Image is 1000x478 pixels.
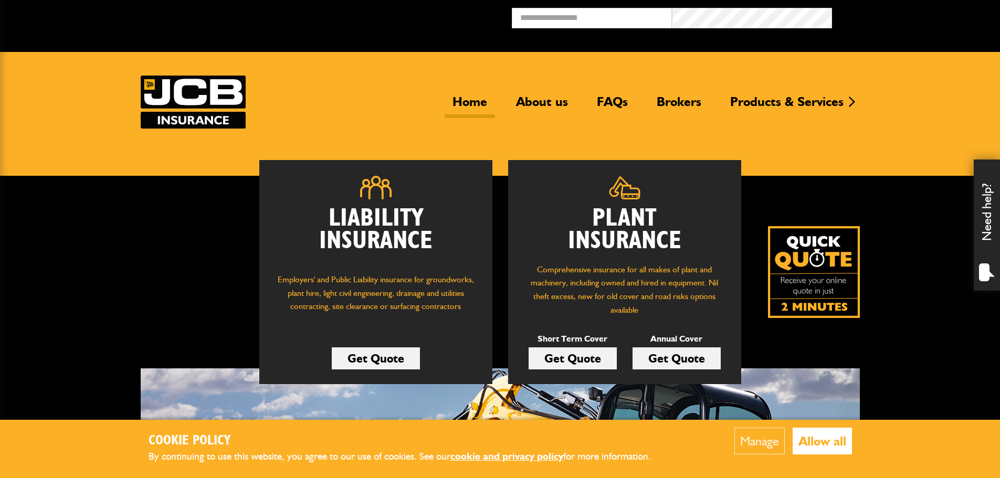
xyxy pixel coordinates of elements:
a: cookie and privacy policy [450,450,563,462]
img: Quick Quote [768,226,860,318]
h2: Cookie Policy [149,433,668,449]
div: Need help? [974,160,1000,291]
p: Comprehensive insurance for all makes of plant and machinery, including owned and hired in equipm... [524,263,725,316]
a: FAQs [589,94,636,118]
p: Annual Cover [633,332,721,346]
a: Get Quote [332,347,420,369]
a: Home [445,94,495,118]
h2: Plant Insurance [524,207,725,252]
h2: Liability Insurance [275,207,477,263]
a: Products & Services [722,94,851,118]
a: About us [508,94,576,118]
img: JCB Insurance Services logo [141,76,246,129]
p: Short Term Cover [529,332,617,346]
button: Manage [734,428,785,454]
a: Brokers [649,94,709,118]
button: Allow all [793,428,852,454]
p: Employers' and Public Liability insurance for groundworks, plant hire, light civil engineering, d... [275,273,477,323]
a: Get Quote [633,347,721,369]
p: By continuing to use this website, you agree to our use of cookies. See our for more information. [149,449,668,465]
button: Broker Login [832,8,992,24]
a: Get Quote [529,347,617,369]
a: JCB Insurance Services [141,76,246,129]
a: Get your insurance quote isn just 2-minutes [768,226,860,318]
